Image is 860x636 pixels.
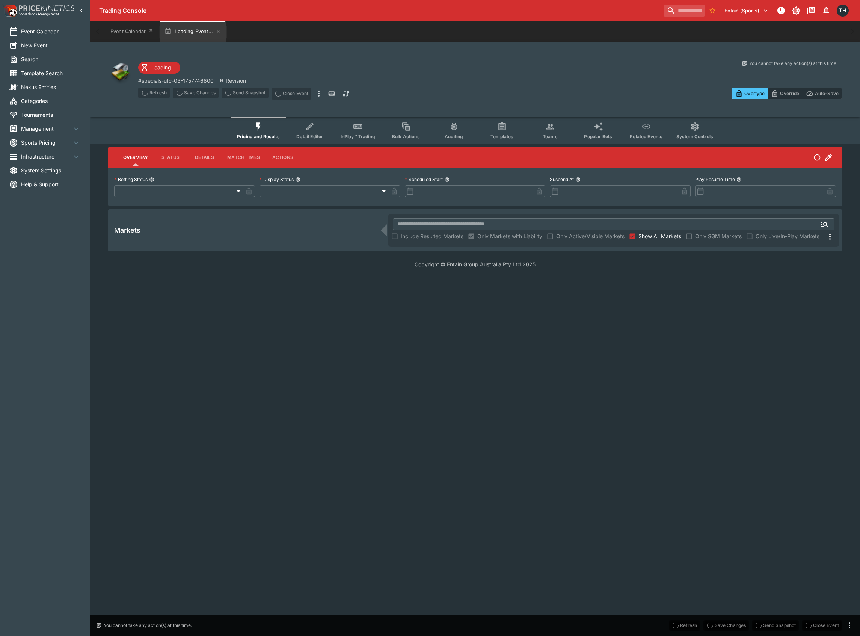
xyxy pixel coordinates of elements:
[405,176,443,183] p: Scheduled Start
[226,77,246,85] p: Revision
[444,177,450,182] button: Scheduled Start
[695,232,742,240] span: Only SGM Markets
[584,134,612,139] span: Popular Bets
[818,218,831,231] button: Open
[21,41,81,49] span: New Event
[638,232,681,240] span: Show All Markets
[736,177,742,182] button: Play Resume Time
[756,232,819,240] span: Only Live/In-Play Markets
[630,134,662,139] span: Related Events
[160,21,226,42] button: Loading Event...
[187,148,221,166] button: Details
[106,21,158,42] button: Event Calendar
[744,89,765,97] p: Overtype
[815,89,839,97] p: Auto-Save
[104,622,192,629] p: You cannot take any action(s) at this time.
[804,4,818,17] button: Documentation
[21,83,81,91] span: Nexus Entities
[664,5,705,17] input: search
[543,134,558,139] span: Teams
[21,97,81,105] span: Categories
[720,5,773,17] button: Select Tenant
[90,260,860,268] p: Copyright © Entain Group Australia Pty Ltd 2025
[825,232,834,241] svg: More
[295,177,300,182] button: Display Status
[575,177,581,182] button: Suspend At
[695,176,735,183] p: Play Resume Time
[221,148,266,166] button: Match Times
[138,77,214,85] p: Copy To Clipboard
[108,60,132,84] img: other.png
[314,88,323,100] button: more
[231,117,719,144] div: Event type filters
[99,7,661,15] div: Trading Console
[341,134,375,139] span: InPlay™ Trading
[845,621,854,630] button: more
[676,134,713,139] span: System Controls
[21,180,81,188] span: Help & Support
[445,134,463,139] span: Auditing
[21,125,72,133] span: Management
[21,166,81,174] span: System Settings
[477,232,542,240] span: Only Markets with Liability
[789,4,803,17] button: Toggle light/dark mode
[732,88,768,99] button: Overtype
[819,4,833,17] button: Notifications
[2,3,17,18] img: PriceKinetics Logo
[19,12,59,16] img: Sportsbook Management
[768,88,803,99] button: Override
[19,5,74,11] img: PriceKinetics
[749,60,837,67] p: You cannot take any action(s) at this time.
[117,148,154,166] button: Overview
[834,2,851,19] button: Todd Henderson
[732,88,842,99] div: Start From
[21,27,81,35] span: Event Calendar
[151,63,176,71] p: Loading...
[392,134,420,139] span: Bulk Actions
[490,134,513,139] span: Templates
[556,232,625,240] span: Only Active/Visible Markets
[114,176,148,183] p: Betting Status
[266,148,300,166] button: Actions
[260,176,294,183] p: Display Status
[837,5,849,17] div: Todd Henderson
[774,4,788,17] button: NOT Connected to PK
[550,176,574,183] p: Suspend At
[803,88,842,99] button: Auto-Save
[114,226,140,234] h5: Markets
[237,134,280,139] span: Pricing and Results
[780,89,799,97] p: Override
[21,69,81,77] span: Template Search
[149,177,154,182] button: Betting Status
[401,232,463,240] span: Include Resulted Markets
[21,139,72,147] span: Sports Pricing
[21,111,81,119] span: Tournaments
[296,134,323,139] span: Detail Editor
[154,148,187,166] button: Status
[21,153,72,160] span: Infrastructure
[706,5,718,17] button: No Bookmarks
[21,55,81,63] span: Search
